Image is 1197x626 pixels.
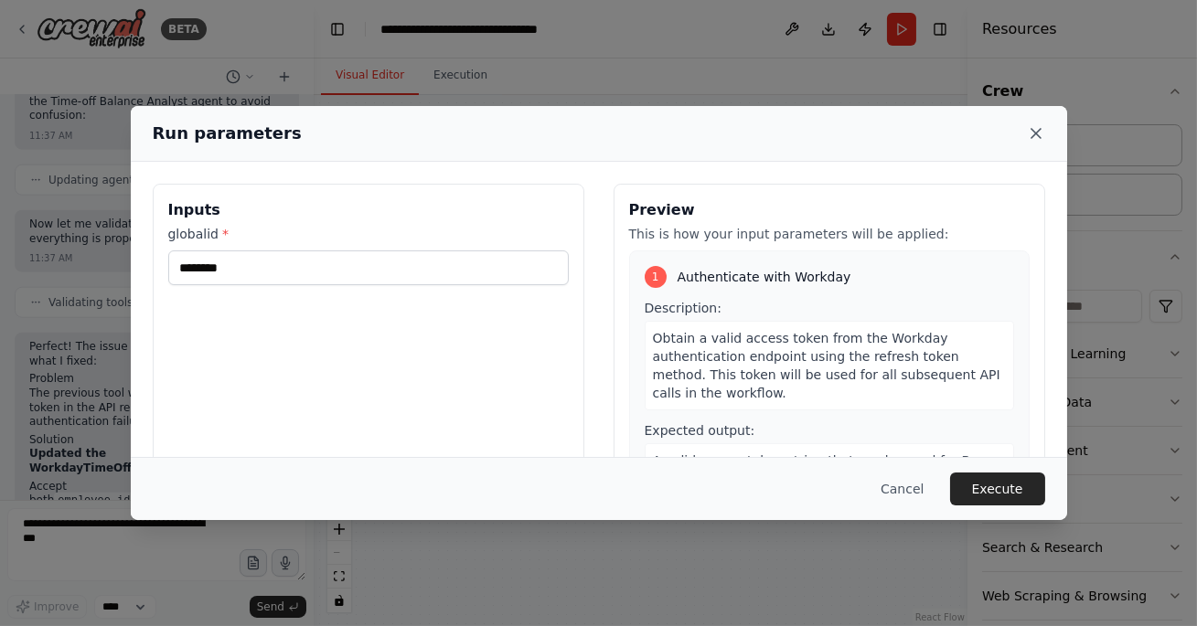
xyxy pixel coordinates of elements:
[629,225,1030,243] p: This is how your input parameters will be applied:
[950,472,1045,505] button: Execute
[168,199,569,221] h3: Inputs
[645,301,721,315] span: Description:
[629,199,1030,221] h3: Preview
[653,453,1005,486] span: A valid access token string that can be used for Bearer authentication with Workday APIs
[678,268,851,286] span: Authenticate with Workday
[645,423,755,438] span: Expected output:
[653,331,1000,400] span: Obtain a valid access token from the Workday authentication endpoint using the refresh token meth...
[645,266,667,288] div: 1
[153,121,302,146] h2: Run parameters
[866,472,938,505] button: Cancel
[168,225,569,243] label: globalid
